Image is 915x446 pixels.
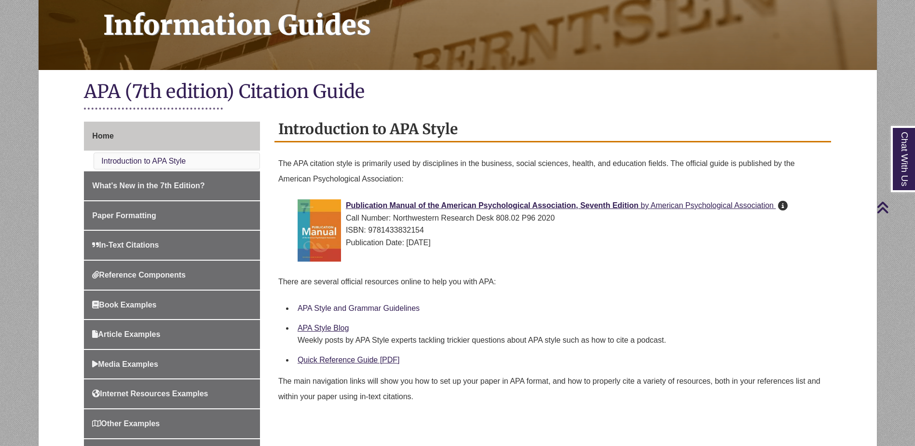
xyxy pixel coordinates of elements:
[92,271,186,279] span: Reference Components
[876,201,913,214] a: Back to Top
[298,356,400,364] a: Quick Reference Guide [PDF]
[278,370,827,408] p: The main navigation links will show you how to set up your paper in APA format, and how to proper...
[92,330,160,338] span: Article Examples
[346,201,639,209] span: Publication Manual of the American Psychological Association, Seventh Edition
[84,80,831,105] h1: APA (7th edition) Citation Guide
[278,152,827,191] p: The APA citation style is primarily used by disciplines in the business, social sciences, health,...
[641,201,649,209] span: by
[298,237,823,249] div: Publication Date: [DATE]
[92,301,156,309] span: Book Examples
[274,117,831,142] h2: Introduction to APA Style
[84,231,260,260] a: In-Text Citations
[346,201,776,209] a: Publication Manual of the American Psychological Association, Seventh Edition by American Psychol...
[278,270,827,293] p: There are several official resources online to help you with APA:
[92,360,158,368] span: Media Examples
[92,419,160,428] span: Other Examples
[298,334,823,346] div: Weekly posts by APA Style experts tackling trickier questions about APA style such as how to cite...
[84,350,260,379] a: Media Examples
[101,157,186,165] a: Introduction to APA Style
[84,201,260,230] a: Paper Formatting
[84,122,260,151] a: Home
[92,390,208,398] span: Internet Resources Examples
[92,241,159,249] span: In-Text Citations
[84,379,260,408] a: Internet Resources Examples
[84,291,260,320] a: Book Examples
[84,261,260,290] a: Reference Components
[298,224,823,237] div: ISBN: 9781433832154
[92,181,205,190] span: What's New in the 7th Edition?
[298,212,823,224] div: Call Number: Northwestern Research Desk 808.02 P96 2020
[92,211,156,220] span: Paper Formatting
[298,304,420,312] a: APA Style and Grammar Guidelines
[651,201,774,209] span: American Psychological Association
[298,324,349,332] a: APA Style Blog
[92,132,113,140] span: Home
[84,320,260,349] a: Article Examples
[84,409,260,438] a: Other Examples
[84,171,260,200] a: What's New in the 7th Edition?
